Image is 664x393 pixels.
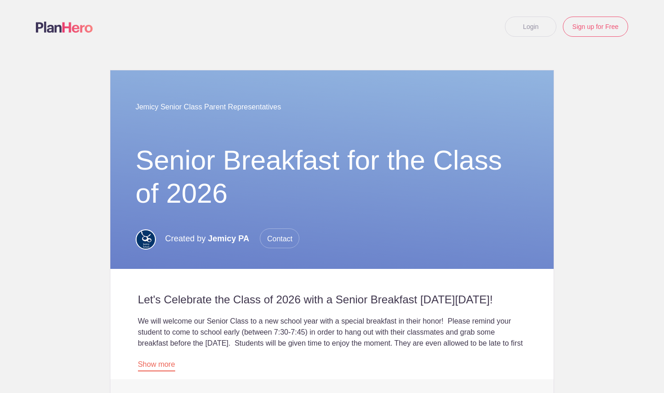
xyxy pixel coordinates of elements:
[138,293,527,307] h2: Let's Celebrate the Class of 2026 with a Senior Breakfast [DATE][DATE]!
[563,17,628,37] a: Sign up for Free
[136,144,529,210] h1: Senior Breakfast for the Class of 2026
[260,228,299,248] span: Contact
[138,360,175,371] a: Show more
[136,89,529,125] div: Jemicy Senior Class Parent Representatives
[138,316,527,360] div: We will welcome our Senior Class to a new school year with a special breakfast in their honor! Pl...
[36,22,93,33] img: Logo main planhero
[208,234,249,243] span: Jemicy PA
[165,228,299,249] p: Created by
[136,229,156,250] img: Jemicymooseonlylogowhite on blue %28with school name%29
[505,17,556,37] a: Login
